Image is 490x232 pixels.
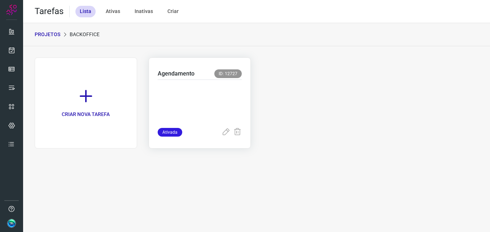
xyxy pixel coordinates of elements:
span: ID: 12727 [214,69,242,78]
div: Ativas [101,6,124,17]
img: Logo [6,4,17,15]
div: Lista [75,6,96,17]
img: d1faacb7788636816442e007acca7356.jpg [7,219,16,228]
span: Ativada [158,128,182,137]
div: Inativas [130,6,157,17]
p: Backoffice [70,31,100,38]
p: PROJETOS [35,31,60,38]
a: CRIAR NOVA TAREFA [35,57,137,149]
div: Criar [163,6,183,17]
h2: Tarefas [35,6,64,17]
p: CRIAR NOVA TAREFA [62,111,110,118]
p: Agendamento [158,69,194,78]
